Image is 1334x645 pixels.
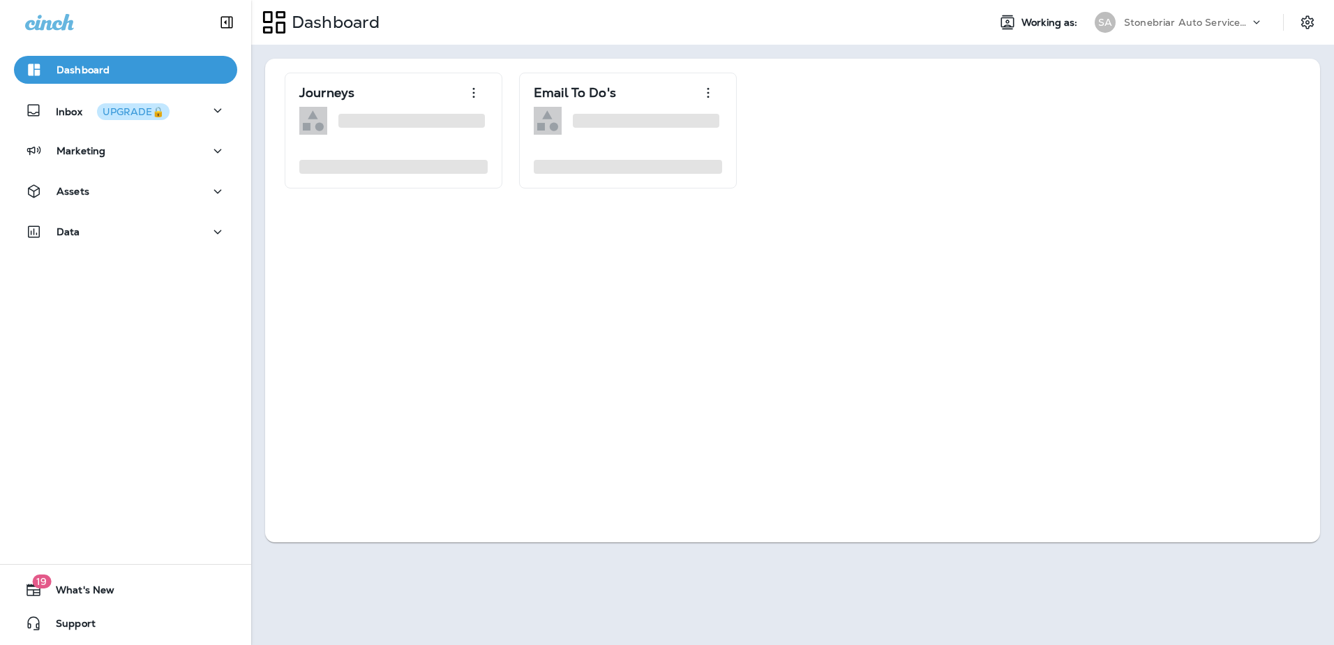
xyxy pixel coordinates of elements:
[56,103,170,118] p: Inbox
[1021,17,1081,29] span: Working as:
[14,177,237,205] button: Assets
[103,107,164,117] div: UPGRADE🔒
[1095,12,1116,33] div: SA
[42,584,114,601] span: What's New
[14,96,237,124] button: InboxUPGRADE🔒
[14,576,237,604] button: 19What's New
[97,103,170,120] button: UPGRADE🔒
[534,86,616,100] p: Email To Do's
[14,218,237,246] button: Data
[14,609,237,637] button: Support
[57,226,80,237] p: Data
[14,137,237,165] button: Marketing
[1295,10,1320,35] button: Settings
[1124,17,1250,28] p: Stonebriar Auto Services Group
[57,64,110,75] p: Dashboard
[299,86,354,100] p: Journeys
[286,12,380,33] p: Dashboard
[57,145,105,156] p: Marketing
[57,186,89,197] p: Assets
[207,8,246,36] button: Collapse Sidebar
[14,56,237,84] button: Dashboard
[42,618,96,635] span: Support
[32,574,51,588] span: 19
